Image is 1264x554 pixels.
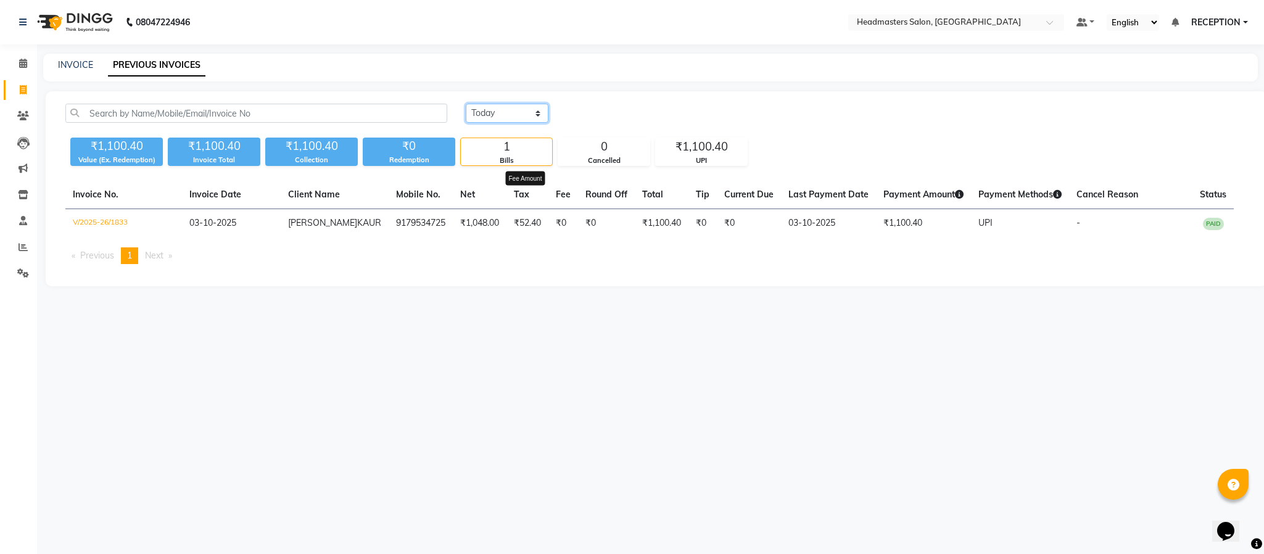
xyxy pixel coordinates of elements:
nav: Pagination [65,247,1247,264]
div: ₹1,100.40 [656,138,747,155]
div: 1 [461,138,552,155]
span: Previous [80,250,114,261]
td: ₹1,048.00 [453,209,506,238]
iframe: chat widget [1212,505,1252,542]
div: UPI [656,155,747,166]
div: Collection [265,155,358,165]
span: Payment Methods [978,189,1062,200]
div: 0 [558,138,650,155]
b: 08047224946 [136,5,190,39]
span: PAID [1203,218,1224,230]
td: V/2025-26/1833 [65,209,182,238]
span: Cancel Reason [1076,189,1138,200]
div: Fee Amount [506,172,545,186]
a: INVOICE [58,59,93,70]
span: Last Payment Date [788,189,869,200]
span: Tip [696,189,709,200]
span: Next [145,250,163,261]
span: 1 [127,250,132,261]
span: Payment Amount [883,189,964,200]
span: [PERSON_NAME] [288,217,357,228]
span: 03-10-2025 [189,217,236,228]
div: Invoice Total [168,155,260,165]
td: ₹52.40 [506,209,548,238]
span: Invoice No. [73,189,118,200]
td: 9179534725 [389,209,453,238]
div: Value (Ex. Redemption) [70,155,163,165]
div: Redemption [363,155,455,165]
td: ₹0 [717,209,781,238]
td: ₹0 [578,209,635,238]
span: KAUR [357,217,381,228]
span: RECEPTION [1191,16,1241,29]
div: Bills [461,155,552,166]
img: logo [31,5,116,39]
div: ₹1,100.40 [70,138,163,155]
span: Total [642,189,663,200]
input: Search by Name/Mobile/Email/Invoice No [65,104,447,123]
td: ₹1,100.40 [876,209,971,238]
span: Fee [556,189,571,200]
span: UPI [978,217,993,228]
div: Cancelled [558,155,650,166]
span: Mobile No. [396,189,440,200]
td: 03-10-2025 [781,209,876,238]
span: Round Off [585,189,627,200]
span: Status [1200,189,1226,200]
span: Invoice Date [189,189,241,200]
span: - [1076,217,1080,228]
div: ₹0 [363,138,455,155]
div: ₹1,100.40 [168,138,260,155]
td: ₹1,100.40 [635,209,688,238]
div: ₹1,100.40 [265,138,358,155]
td: ₹0 [688,209,717,238]
span: Net [460,189,475,200]
span: Tax [514,189,529,200]
span: Client Name [288,189,340,200]
span: Current Due [724,189,774,200]
td: ₹0 [548,209,578,238]
a: PREVIOUS INVOICES [108,54,205,76]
